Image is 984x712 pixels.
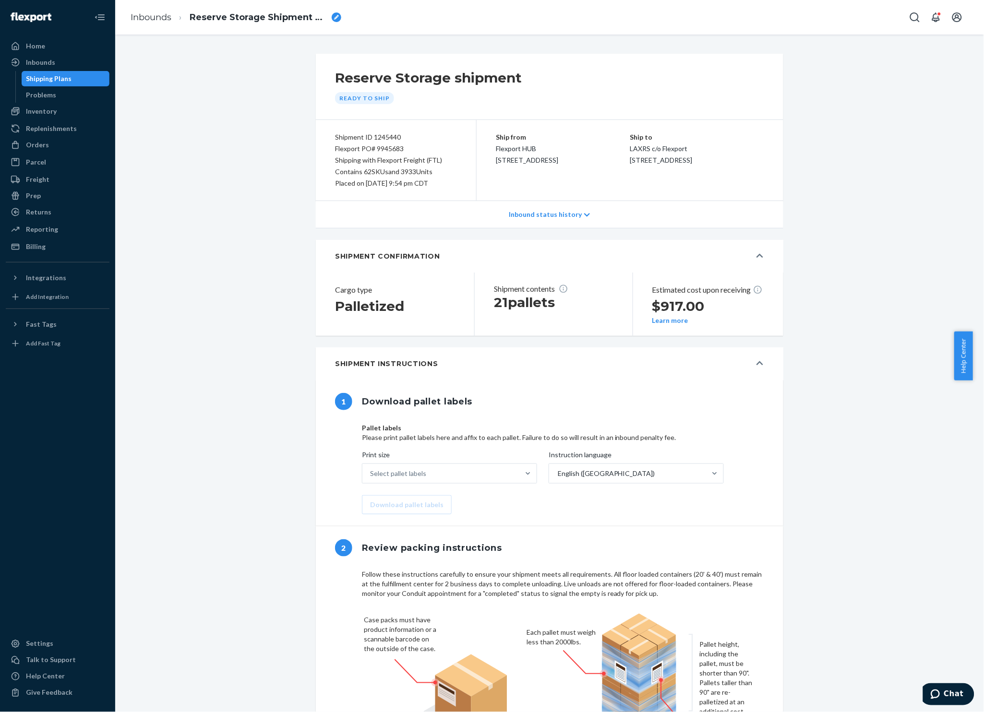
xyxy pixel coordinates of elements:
[316,347,783,380] button: Shipment Instructions
[630,131,765,143] p: Ship to
[26,655,76,665] div: Talk to Support
[26,191,41,201] div: Prep
[362,423,764,433] p: Pallet labels
[26,124,77,133] div: Replenishments
[923,683,974,707] iframe: Opens a widget where you can chat to one of our agents
[6,669,109,684] a: Help Center
[335,539,352,557] span: 2
[549,450,612,463] span: Instruction language
[335,166,457,178] div: Contains 62 SKUs and 3933 Units
[362,392,472,412] h1: Download pallet labels
[6,172,109,187] a: Freight
[509,210,582,219] p: Inbound status history
[26,672,65,681] div: Help Center
[496,144,558,164] span: Flexport HUB [STREET_ADDRESS]
[123,3,349,32] ol: breadcrumbs
[335,359,438,368] h5: Shipment Instructions
[26,107,57,116] div: Inventory
[6,239,109,254] a: Billing
[335,178,457,189] div: Placed on [DATE] 9:54 pm CDT
[26,242,46,251] div: Billing
[6,636,109,652] a: Settings
[6,121,109,136] a: Replenishments
[557,469,558,478] input: Instruction languageEnglish ([GEOGRAPHIC_DATA])
[558,469,655,478] div: English ([GEOGRAPHIC_DATA])
[362,570,764,598] div: Follow these instructions carefully to ensure your shipment meets all requirements. All floor loa...
[26,320,57,329] div: Fast Tags
[335,297,447,315] h2: Palletized
[335,92,394,104] div: Ready to ship
[905,8,924,27] button: Open Search Box
[335,393,352,410] span: 1
[131,12,171,23] a: Inbounds
[11,12,51,22] img: Flexport logo
[26,157,46,167] div: Parcel
[26,273,66,283] div: Integrations
[335,251,440,261] h5: SHIPMENT CONFIRMATION
[6,653,109,668] button: Talk to Support
[364,616,438,654] figcaption: Case packs must have product information or a scannable barcode on the outside of the case.
[362,495,452,514] button: Download pallet labels
[926,8,946,27] button: Open notifications
[316,240,783,273] button: SHIPMENT CONFIRMATION
[630,143,765,154] p: LAXRS c/o Flexport
[22,71,110,86] a: Shipping Plans
[6,336,109,351] a: Add Fast Tag
[335,154,457,166] div: Shipping with Flexport Freight (FTL)
[26,74,72,83] div: Shipping Plans
[335,143,457,154] div: Flexport PO# 9945683
[6,685,109,700] button: Give Feedback
[26,41,45,51] div: Home
[362,538,502,558] h1: Review packing instructions
[26,175,49,184] div: Freight
[90,8,109,27] button: Close Navigation
[6,204,109,220] a: Returns
[6,137,109,153] a: Orders
[370,469,426,478] div: Select pallet labels
[335,69,522,86] h2: Reserve Storage shipment
[26,225,58,234] div: Reporting
[954,332,973,380] button: Help Center
[496,131,630,143] p: Ship from
[26,293,69,301] div: Add Integration
[6,289,109,305] a: Add Integration
[700,640,757,695] figcaption: Pallet height, including the pallet, must be shorter than 90". Pallets taller than 90" are re-pal...
[26,688,72,698] div: Give Feedback
[26,639,53,649] div: Settings
[494,294,606,311] h1: 21 pallets
[362,433,764,442] p: Please print pallet labels here and affix to each pallet. Failure to do so will result in an inbo...
[26,207,51,217] div: Returns
[6,38,109,54] a: Home
[6,270,109,285] button: Integrations
[26,90,57,100] div: Problems
[6,55,109,70] a: Inbounds
[948,8,967,27] button: Open account menu
[6,104,109,119] a: Inventory
[652,317,688,324] button: Learn more
[652,297,764,315] h2: $917.00
[26,58,55,67] div: Inbounds
[335,284,447,296] header: Cargo type
[527,628,598,647] figcaption: Each pallet must weigh less than 2000lbs.
[26,339,60,347] div: Add Fast Tag
[6,317,109,332] button: Fast Tags
[22,87,110,103] a: Problems
[6,188,109,203] a: Prep
[630,156,693,164] span: [STREET_ADDRESS]
[6,222,109,237] a: Reporting
[190,12,328,24] span: Reserve Storage Shipment STIc2c690be25
[652,284,764,296] p: Estimated cost upon receiving
[362,450,390,463] span: Print size
[494,284,606,294] p: Shipment contents
[6,154,109,170] a: Parcel
[26,140,49,150] div: Orders
[335,131,457,143] div: Shipment ID 1245440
